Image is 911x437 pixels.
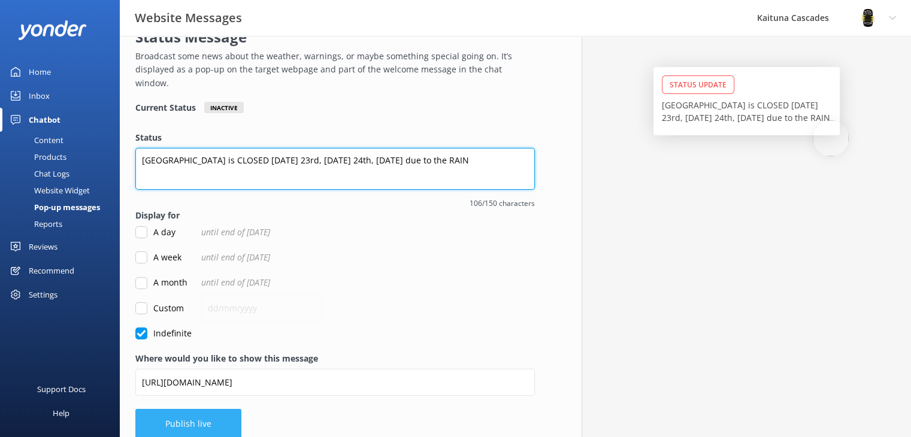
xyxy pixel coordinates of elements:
[662,75,734,94] div: Status Update
[7,199,100,216] div: Pop-up messages
[7,165,69,182] div: Chat Logs
[7,148,120,165] a: Products
[201,295,322,321] input: dd/mm/yyyy
[29,283,57,306] div: Settings
[18,20,87,40] img: yonder-white-logo.png
[7,165,120,182] a: Chat Logs
[29,84,50,108] div: Inbox
[29,60,51,84] div: Home
[7,182,120,199] a: Website Widget
[7,182,90,199] div: Website Widget
[135,148,535,190] textarea: [GEOGRAPHIC_DATA] is CLOSED [DATE] 23rd, [DATE] 24th, [DATE] due to the RAIN
[135,131,535,144] label: Status
[135,251,181,264] label: A week
[29,108,60,132] div: Chatbot
[135,50,529,90] p: Broadcast some news about the weather, warnings, or maybe something special going on. It’s displa...
[135,8,242,28] h3: Website Messages
[135,302,184,315] label: Custom
[201,276,270,289] span: until end of [DATE]
[135,102,196,113] h4: Current Status
[135,26,529,48] h2: Status Message
[135,327,192,340] label: Indefinite
[29,235,57,259] div: Reviews
[135,369,535,396] input: https://www.example.com/page
[7,132,120,148] a: Content
[662,99,831,124] p: [GEOGRAPHIC_DATA] is CLOSED [DATE] 23rd, [DATE] 24th, [DATE] due to the RAIN
[135,226,175,239] label: A day
[135,198,535,209] span: 106/150 characters
[7,132,63,148] div: Content
[201,251,270,264] span: until end of [DATE]
[135,276,187,289] label: A month
[29,259,74,283] div: Recommend
[53,401,69,425] div: Help
[204,102,244,113] div: Inactive
[7,148,66,165] div: Products
[135,209,535,222] label: Display for
[7,216,62,232] div: Reports
[135,352,535,365] label: Where would you like to show this message
[37,377,86,401] div: Support Docs
[7,199,120,216] a: Pop-up messages
[7,216,120,232] a: Reports
[201,226,270,239] span: until end of [DATE]
[859,9,877,27] img: 802-1755650174.png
